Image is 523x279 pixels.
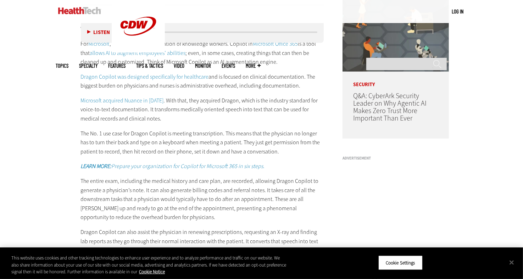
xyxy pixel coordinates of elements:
a: Features [109,63,126,68]
strong: LEARN MORE: [81,162,112,170]
div: This website uses cookies and other tracking technologies to enhance user experience and to analy... [11,255,288,275]
a: LEARN MORE:Prepare your organization for Copilot for Microsoft 365 in six steps. [81,162,265,170]
a: Tips & Tactics [137,63,163,68]
p: Dragon Copilot can also assist the physician in renewing prescriptions, requesting an X-ray and f... [81,228,324,264]
h3: Advertisement [343,156,449,160]
a: More information about your privacy [139,269,165,275]
p: . With that, they acquired Dragon, which is the industry standard for voice-to-text documentation... [81,96,324,123]
a: Q&A: CyberArk Security Leader on Why Agentic AI Makes Zero Trust More Important Than Ever [353,91,427,123]
a: CDW [112,47,165,54]
span: Topics [56,63,69,68]
button: Cookie Settings [378,255,423,270]
p: and is focused on clinical documentation. The biggest burden on physicians and nurses is administ... [81,72,324,90]
a: MonITor [195,63,211,68]
a: Microsoft acquired Nuance in [DATE] [81,97,164,104]
span: More [246,63,261,68]
p: Security [343,72,449,87]
iframe: advertisement [343,163,449,252]
img: Home [58,7,101,14]
a: Dragon Copilot was designed specifically for healthcare [81,73,209,80]
p: The entire exam, including the medical history and care plan, are recorded, allowing Dragon Copil... [81,177,324,222]
a: Events [222,63,235,68]
a: Log in [452,8,464,15]
button: Close [504,255,519,270]
p: The No. 1 use case for Dragon Copilot is meeting transcription. This means that the physician no ... [81,129,324,156]
div: User menu [452,8,464,15]
em: Prepare your organization for Copilot for Microsoft 365 in six steps. [81,162,265,170]
a: Video [174,63,185,68]
span: Specialty [79,63,98,68]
